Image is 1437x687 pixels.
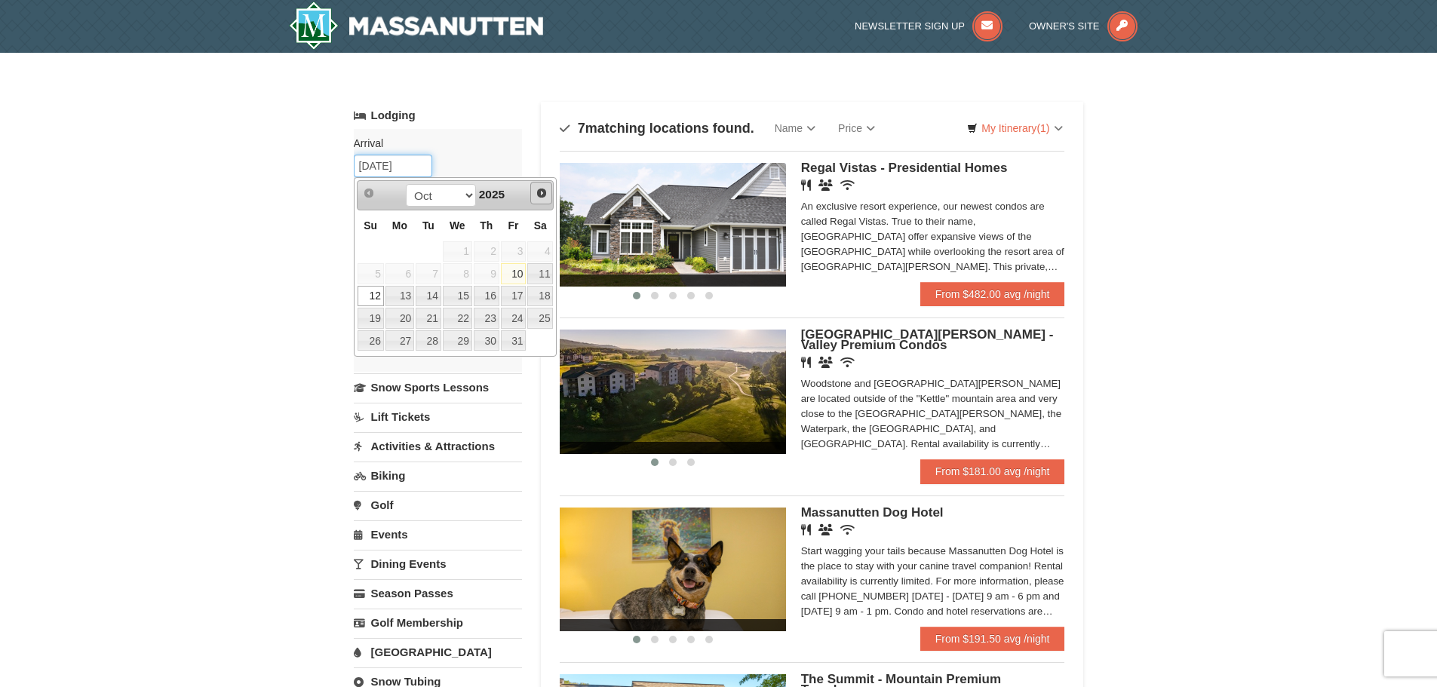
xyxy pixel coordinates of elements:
[840,179,855,191] i: Wireless Internet (free)
[474,308,499,329] a: 23
[416,330,441,351] a: 28
[416,286,441,307] a: 14
[855,20,965,32] span: Newsletter Sign Up
[527,263,553,284] a: 11
[1029,20,1100,32] span: Owner's Site
[480,219,493,232] span: Thursday
[354,609,522,636] a: Golf Membership
[818,357,833,368] i: Banquet Facilities
[501,330,527,351] a: 31
[443,308,472,329] a: 22
[354,432,522,460] a: Activities & Attractions
[560,121,754,136] h4: matching locations found.
[508,219,519,232] span: Friday
[354,638,522,666] a: [GEOGRAPHIC_DATA]
[818,524,833,535] i: Banquet Facilities
[363,187,375,199] span: Prev
[1036,122,1049,134] span: (1)
[536,187,548,199] span: Next
[354,462,522,489] a: Biking
[354,550,522,578] a: Dining Events
[501,263,527,284] a: 10
[354,491,522,519] a: Golf
[354,373,522,401] a: Snow Sports Lessons
[801,161,1008,175] span: Regal Vistas - Presidential Homes
[443,286,472,307] a: 15
[801,357,811,368] i: Restaurant
[289,2,544,50] img: Massanutten Resort Logo
[358,263,384,284] span: 5
[359,182,380,204] a: Prev
[385,330,414,351] a: 27
[422,219,434,232] span: Tuesday
[443,241,472,262] span: 1
[474,263,499,284] span: 9
[385,286,414,307] a: 13
[450,219,465,232] span: Wednesday
[530,182,553,204] a: Next
[920,459,1065,483] a: From $181.00 avg /night
[358,308,384,329] a: 19
[527,286,553,307] a: 18
[501,308,527,329] a: 24
[1029,20,1138,32] a: Owner's Site
[354,136,511,151] label: Arrival
[474,330,499,351] a: 30
[763,113,827,143] a: Name
[289,2,544,50] a: Massanutten Resort
[416,263,441,284] span: 7
[392,219,407,232] span: Monday
[801,179,811,191] i: Restaurant
[358,330,384,351] a: 26
[354,403,522,431] a: Lift Tickets
[801,544,1065,619] div: Start wagging your tails because Massanutten Dog Hotel is the place to stay with your canine trav...
[801,505,944,520] span: Massanutten Dog Hotel
[416,308,441,329] a: 21
[855,20,1003,32] a: Newsletter Sign Up
[827,113,886,143] a: Price
[501,286,527,307] a: 17
[443,263,472,284] span: 8
[840,357,855,368] i: Wireless Internet (free)
[354,102,522,129] a: Lodging
[920,282,1065,306] a: From $482.00 avg /night
[358,286,384,307] a: 12
[801,524,811,535] i: Restaurant
[474,286,499,307] a: 16
[385,263,414,284] span: 6
[840,524,855,535] i: Wireless Internet (free)
[443,330,472,351] a: 29
[801,199,1065,274] div: An exclusive resort experience, our newest condos are called Regal Vistas. True to their name, [G...
[354,520,522,548] a: Events
[534,219,547,232] span: Saturday
[527,308,553,329] a: 25
[957,117,1072,140] a: My Itinerary(1)
[818,179,833,191] i: Banquet Facilities
[385,308,414,329] a: 20
[527,241,553,262] span: 4
[801,376,1065,452] div: Woodstone and [GEOGRAPHIC_DATA][PERSON_NAME] are located outside of the "Kettle" mountain area an...
[501,241,527,262] span: 3
[479,188,505,201] span: 2025
[354,579,522,607] a: Season Passes
[364,219,377,232] span: Sunday
[578,121,585,136] span: 7
[920,627,1065,651] a: From $191.50 avg /night
[801,327,1054,352] span: [GEOGRAPHIC_DATA][PERSON_NAME] - Valley Premium Condos
[474,241,499,262] span: 2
